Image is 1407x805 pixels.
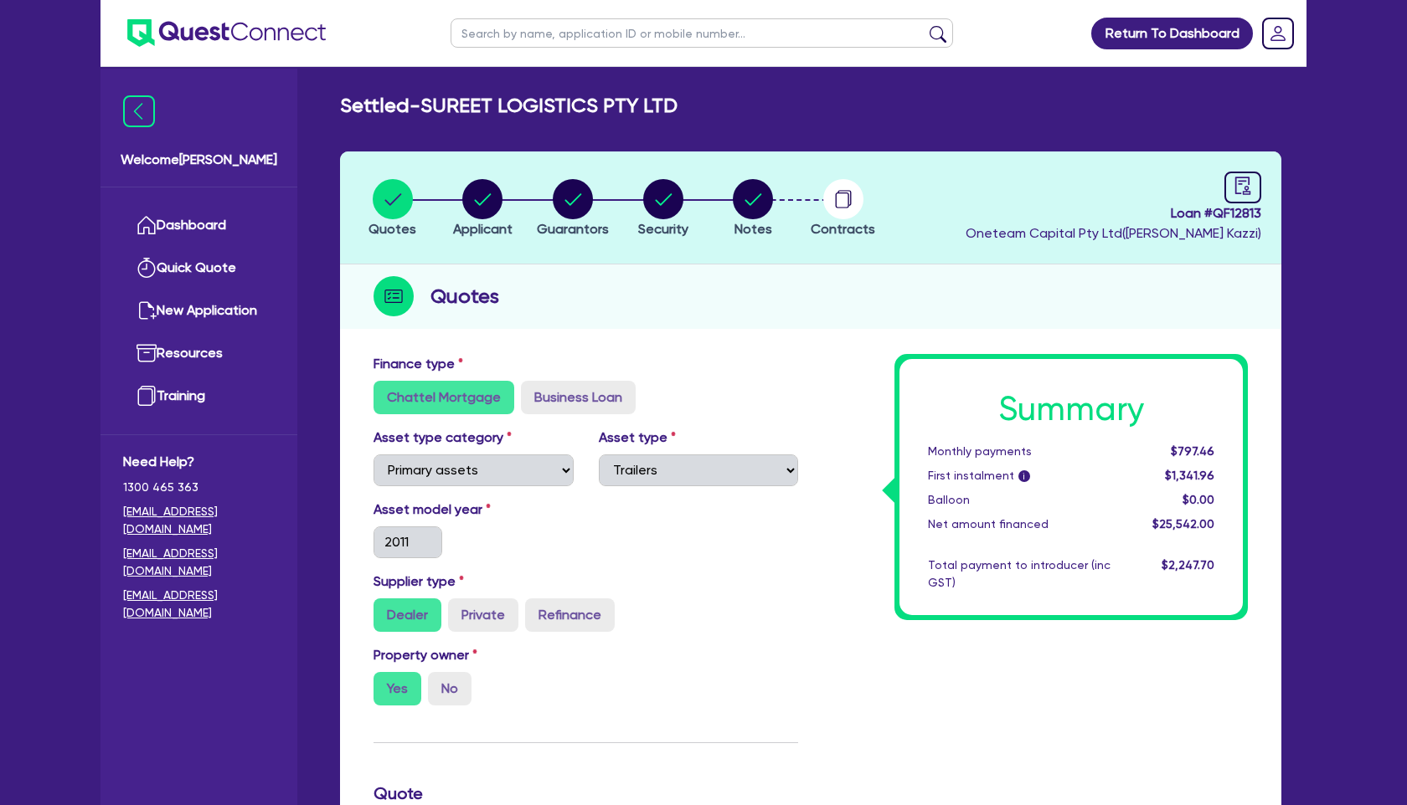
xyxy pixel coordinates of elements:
[374,672,421,705] label: Yes
[537,221,609,237] span: Guarantors
[1152,517,1214,531] span: $25,542.00
[430,281,499,311] h2: Quotes
[452,178,513,240] button: Applicant
[811,221,875,237] span: Contracts
[428,672,472,705] label: No
[1183,493,1214,506] span: $0.00
[368,221,416,237] span: Quotes
[123,503,275,538] a: [EMAIL_ADDRESS][DOMAIN_NAME]
[121,150,277,170] span: Welcome [PERSON_NAME]
[734,221,772,237] span: Notes
[448,598,518,632] label: Private
[374,354,463,374] label: Finance type
[536,178,610,240] button: Guarantors
[525,598,615,632] label: Refinance
[123,290,275,332] a: New Application
[374,381,514,414] label: Chattel Mortgage
[374,572,464,592] label: Supplier type
[1234,177,1252,195] span: audit
[340,94,678,118] h2: Settled - SUREET LOGISTICS PTY LTD
[637,178,689,240] button: Security
[1224,172,1261,203] a: audit
[810,178,876,240] button: Contracts
[1256,12,1300,55] a: Dropdown toggle
[599,428,676,448] label: Asset type
[638,221,688,237] span: Security
[123,479,275,496] span: 1300 465 363
[966,225,1261,241] span: Oneteam Capital Pty Ltd ( [PERSON_NAME] Kazzi )
[1018,470,1030,482] span: i
[123,204,275,247] a: Dashboard
[123,95,155,127] img: icon-menu-close
[1162,558,1214,572] span: $2,247.70
[137,343,157,363] img: resources
[1091,18,1253,49] a: Return To Dashboard
[137,300,157,320] img: new-application
[361,500,586,520] label: Asset model year
[915,491,1123,509] div: Balloon
[137,258,157,278] img: quick-quote
[451,18,953,48] input: Search by name, application ID or mobile number...
[374,598,441,632] label: Dealer
[1171,444,1214,458] span: $797.46
[928,389,1214,429] h1: Summary
[123,587,275,622] a: [EMAIL_ADDRESS][DOMAIN_NAME]
[915,443,1123,460] div: Monthly payments
[127,19,326,47] img: quest-connect-logo-blue
[137,386,157,406] img: training
[123,247,275,290] a: Quick Quote
[1165,469,1214,482] span: $1,341.96
[123,332,275,375] a: Resources
[374,276,414,316] img: step-icon
[374,783,798,803] h3: Quote
[374,428,512,448] label: Asset type category
[123,452,275,472] span: Need Help?
[915,467,1123,485] div: First instalment
[453,221,513,237] span: Applicant
[915,556,1123,592] div: Total payment to introducer (inc GST)
[368,178,417,240] button: Quotes
[966,203,1261,223] span: Loan # QF12813
[123,545,275,580] a: [EMAIL_ADDRESS][DOMAIN_NAME]
[915,515,1123,533] div: Net amount financed
[123,375,275,418] a: Training
[374,645,477,665] label: Property owner
[521,381,636,414] label: Business Loan
[732,178,774,240] button: Notes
